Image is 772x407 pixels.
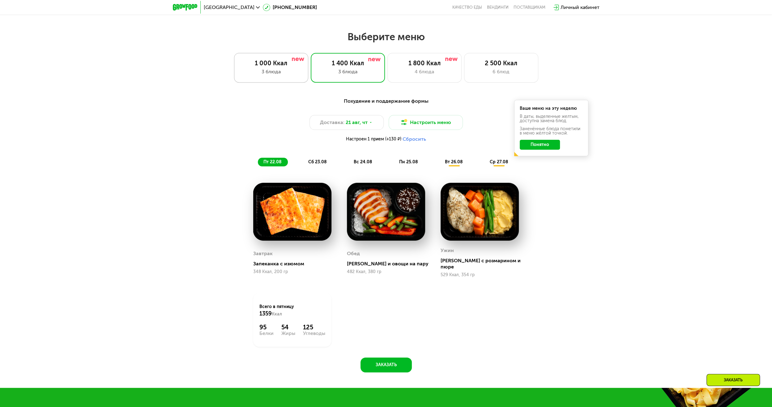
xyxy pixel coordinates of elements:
[354,159,372,165] span: вс 24.08
[347,249,360,258] div: Обед
[399,159,418,165] span: пн 25.08
[204,5,254,10] span: [GEOGRAPHIC_DATA]
[303,323,325,331] div: 125
[360,358,412,372] button: Заказать
[394,68,455,75] div: 4 блюда
[520,106,583,111] div: Ваше меню на эту неделю
[441,258,524,270] div: [PERSON_NAME] с розмарином и пюре
[514,5,545,10] div: поставщикам
[441,272,519,277] div: 529 Ккал, 354 гр
[346,137,401,141] span: Настроен 1 прием (+130 ₽)
[520,140,560,150] button: Понятно
[471,59,532,67] div: 2 500 Ккал
[347,269,425,274] div: 482 Ккал, 380 гр
[20,31,752,43] h2: Выберите меню
[241,59,302,67] div: 1 000 Ккал
[263,159,282,165] span: пт 22.08
[259,323,274,331] div: 95
[389,115,463,130] button: Настроить меню
[320,119,344,126] span: Доставка:
[452,5,482,10] a: Качество еды
[520,127,583,135] div: Заменённые блюда пометили в меню жёлтой точкой.
[520,114,583,123] div: В даты, выделенные желтым, доступна замена блюд.
[281,323,295,331] div: 54
[441,246,454,255] div: Ужин
[281,331,295,336] div: Жиры
[445,159,463,165] span: вт 26.08
[308,159,327,165] span: сб 23.08
[706,374,760,386] div: Заказать
[317,59,378,67] div: 1 400 Ккал
[263,4,317,11] a: [PHONE_NUMBER]
[394,59,455,67] div: 1 800 Ккал
[346,119,368,126] span: 21 авг, чт
[259,310,272,317] span: 1359
[272,311,282,317] span: Ккал
[489,159,508,165] span: ср 27.08
[347,261,430,267] div: [PERSON_NAME] и овощи на пару
[253,249,273,258] div: Завтрак
[259,331,274,336] div: Белки
[317,68,378,75] div: 3 блюда
[253,261,336,267] div: Запеканка с изюмом
[259,304,325,317] div: Всего в пятницу
[487,5,509,10] a: Вендинги
[241,68,302,75] div: 3 блюда
[403,136,426,142] button: Сбросить
[471,68,532,75] div: 6 блюд
[303,331,325,336] div: Углеводы
[561,4,599,11] div: Личный кабинет
[203,97,569,105] div: Похудение и поддержание формы
[253,269,331,274] div: 348 Ккал, 200 гр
